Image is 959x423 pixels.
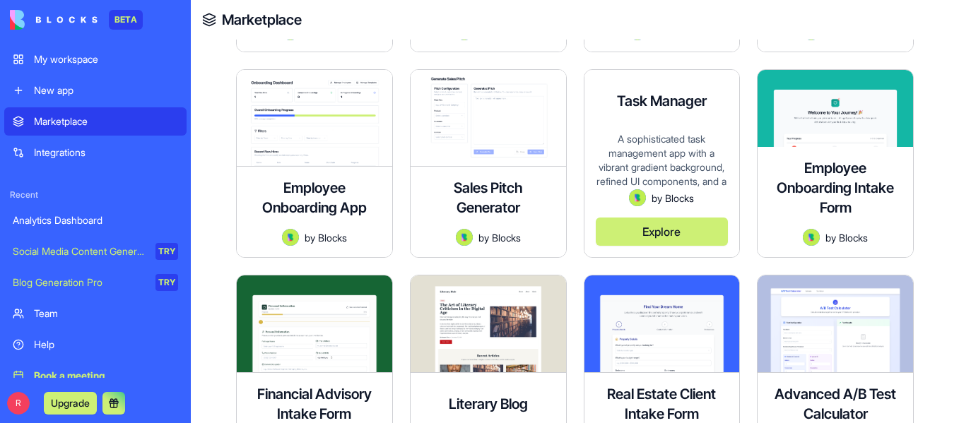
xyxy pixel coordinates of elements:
div: Marketplace [34,114,178,129]
a: Book a meeting [4,362,187,390]
div: TRY [155,274,178,291]
div: A sophisticated task management app with a vibrant gradient background, refined UI components, an... [596,132,729,189]
a: Employee Onboarding Intake FormAvatarbyBlocks [757,69,914,258]
a: Integrations [4,138,187,167]
a: Employee Onboarding AppAvatarbyBlocks [236,69,393,258]
a: Upgrade [44,395,97,410]
div: Help [34,338,178,352]
div: Integrations [34,145,178,160]
a: Task ManagerA sophisticated task management app with a vibrant gradient background, refined UI co... [584,69,741,258]
div: Analytics Dashboard [13,213,178,227]
span: R [7,392,30,415]
a: Team [4,299,187,328]
button: Upgrade [44,392,97,415]
span: by [825,230,836,245]
a: Sales Pitch GeneratorAvatarbyBlocks [410,69,567,258]
h4: Task Manager [617,91,707,111]
span: by [305,230,315,245]
div: My workspace [34,52,178,66]
a: BETA [10,10,143,30]
button: Explore [596,218,729,246]
h4: Employee Onboarding Intake Form [769,158,902,218]
div: Social Media Content Generator [13,244,146,258]
img: Avatar [456,229,473,246]
span: Blocks [492,230,521,245]
div: New app [34,83,178,97]
span: by [652,191,662,205]
span: Blocks [665,191,694,205]
div: BETA [109,10,143,30]
img: Avatar [629,189,646,206]
a: New app [4,76,187,105]
a: Marketplace [4,107,187,136]
a: Blog Generation ProTRY [4,268,187,297]
div: Team [34,306,178,321]
div: Book a meeting [34,369,178,383]
h4: Employee Onboarding App [258,178,371,218]
img: Avatar [282,229,299,246]
img: logo [10,10,98,30]
a: My workspace [4,45,187,73]
div: Blog Generation Pro [13,275,146,290]
a: Marketplace [222,10,302,30]
span: Recent [4,189,187,201]
a: Social Media Content GeneratorTRY [4,237,187,266]
a: Analytics Dashboard [4,206,187,234]
div: TRY [155,243,178,260]
a: Help [4,330,187,359]
img: Avatar [803,229,820,246]
span: Blocks [318,230,347,245]
span: by [478,230,489,245]
h4: Literary Blog [449,394,528,414]
h4: Sales Pitch Generator [432,178,545,218]
span: Blocks [839,230,868,245]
